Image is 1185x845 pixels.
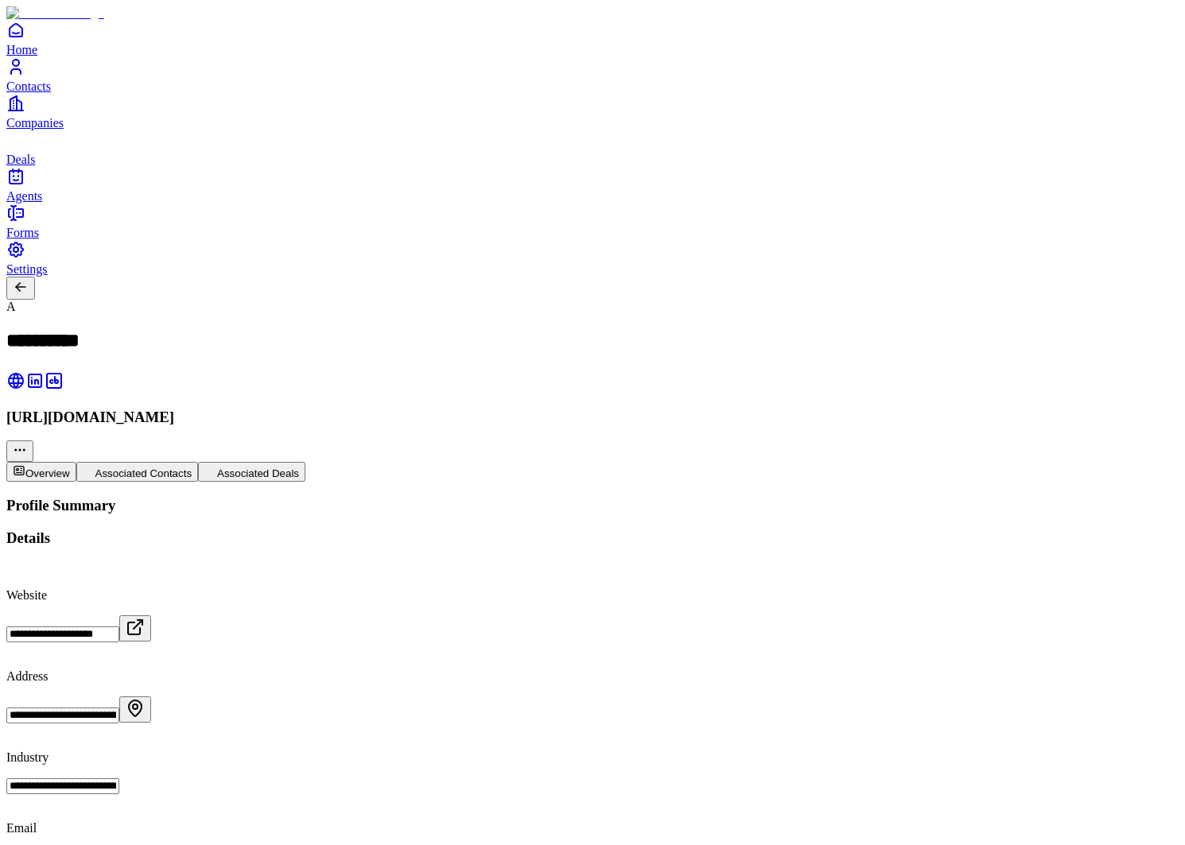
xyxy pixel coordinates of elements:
[6,57,1179,93] a: Contacts
[6,130,1179,166] a: deals
[6,409,1179,426] h3: [URL][DOMAIN_NAME]
[6,167,1179,203] a: Agents
[6,43,37,56] span: Home
[6,462,76,482] button: Overview
[6,750,1179,765] p: Industry
[6,262,48,276] span: Settings
[6,821,1179,835] p: Email
[6,21,1179,56] a: Home
[6,588,1179,603] p: Website
[6,79,51,93] span: Contacts
[6,669,1179,684] p: Address
[119,696,151,723] button: Open
[6,497,1179,514] h3: Profile Summary
[76,462,199,482] button: Associated Contacts
[6,226,39,239] span: Forms
[6,203,1179,239] a: Forms
[6,94,1179,130] a: Companies
[119,615,151,642] button: Open
[6,240,1179,276] a: Settings
[6,529,1179,547] h3: Details
[6,440,33,462] button: More actions
[6,116,64,130] span: Companies
[6,6,104,21] img: Item Brain Logo
[198,462,305,482] button: Associated Deals
[6,300,1179,314] div: A
[6,189,42,203] span: Agents
[6,153,35,166] span: Deals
